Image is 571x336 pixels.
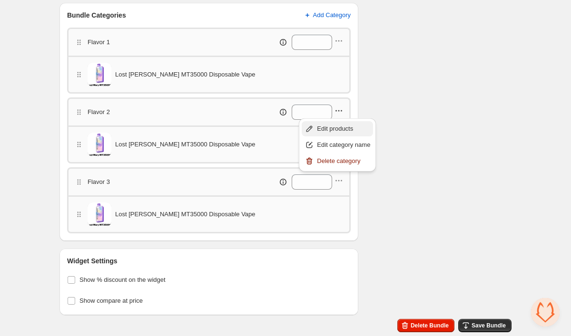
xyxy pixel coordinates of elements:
p: Flavor 2 [88,107,110,117]
h3: Widget Settings [67,256,118,266]
span: Lost [PERSON_NAME] MT35000 Disposable Vape [115,140,256,149]
img: Lost Mary MT35000 Disposable Vape [88,202,111,226]
span: Edit products [317,124,370,134]
p: Flavor 3 [88,177,110,187]
img: Lost Mary MT35000 Disposable Vape [88,63,111,86]
span: Save Bundle [472,322,506,329]
button: Add Category [297,8,357,23]
span: Show % discount on the widget [79,276,166,283]
span: Lost [PERSON_NAME] MT35000 Disposable Vape [115,70,256,79]
a: Open chat [531,298,560,326]
span: Edit category name [317,140,370,150]
button: Delete Bundle [397,319,454,332]
span: Delete category [317,156,370,166]
p: Flavor 1 [88,38,110,47]
button: Save Bundle [458,319,512,332]
span: Add Category [313,11,351,19]
span: Lost [PERSON_NAME] MT35000 Disposable Vape [115,210,256,219]
span: Delete Bundle [411,322,449,329]
h3: Bundle Categories [67,10,126,20]
span: Show compare at price [79,297,143,304]
img: Lost Mary MT35000 Disposable Vape [88,133,111,156]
